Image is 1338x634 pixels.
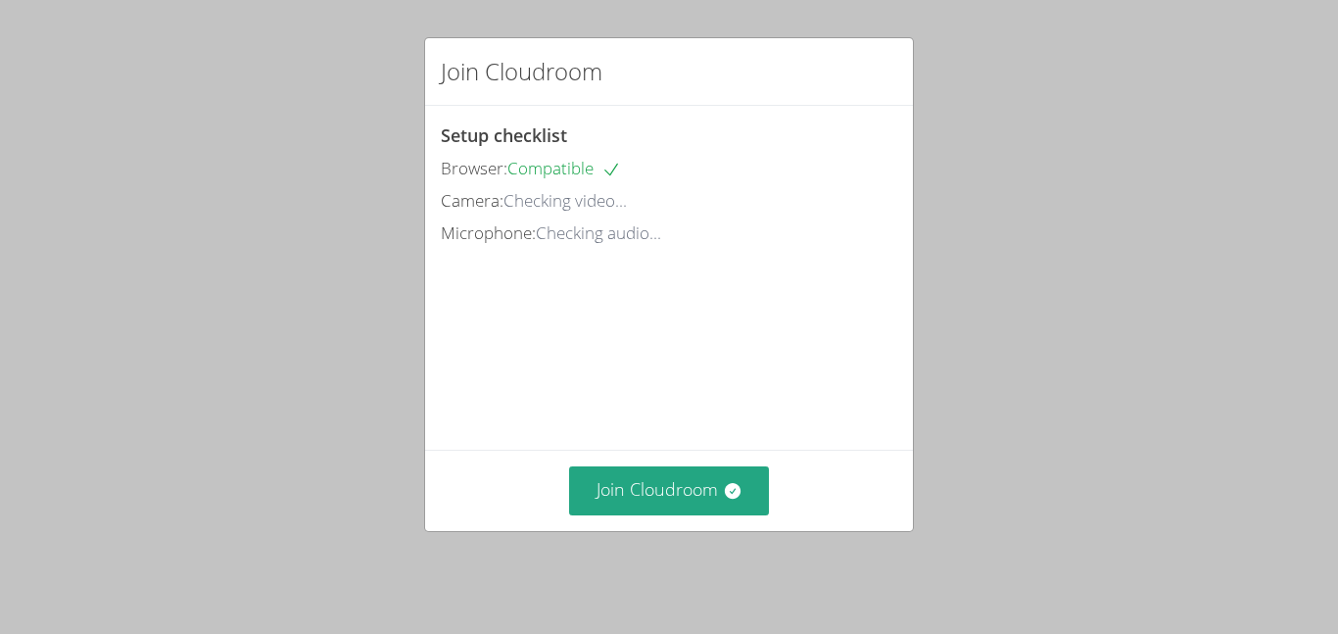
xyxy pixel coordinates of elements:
[441,157,507,179] span: Browser:
[441,123,567,147] span: Setup checklist
[507,157,621,179] span: Compatible
[441,189,503,212] span: Camera:
[569,466,770,514] button: Join Cloudroom
[536,221,661,244] span: Checking audio...
[441,54,602,89] h2: Join Cloudroom
[441,221,536,244] span: Microphone:
[503,189,627,212] span: Checking video...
